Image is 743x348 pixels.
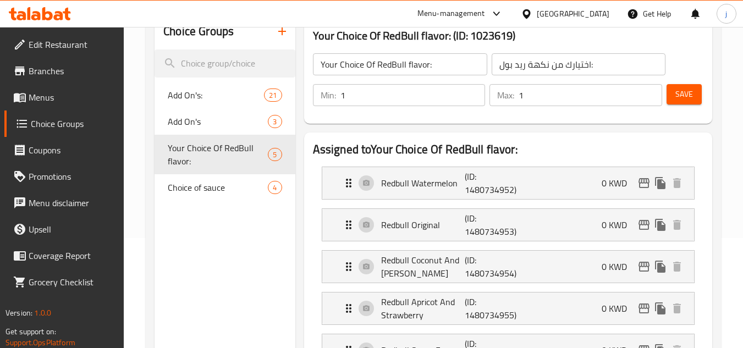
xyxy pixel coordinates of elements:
p: 0 KWD [602,176,636,190]
h2: Assigned to Your Choice Of RedBull flavor: [313,141,703,158]
li: Expand [313,162,703,204]
p: Redbull Watermelon [381,176,465,190]
span: Upsell [29,223,115,236]
h2: Choice Groups [163,23,234,40]
span: Choice of sauce [168,181,268,194]
button: duplicate [652,258,669,275]
div: Your Choice Of RedBull flavor:5 [155,135,295,174]
button: edit [636,175,652,191]
div: Add On's:21 [155,82,295,108]
a: Coverage Report [4,242,124,269]
span: Menu disclaimer [29,196,115,209]
a: Choice Groups [4,111,124,137]
button: duplicate [652,175,669,191]
button: delete [669,175,685,191]
div: Choices [264,89,282,102]
span: Coupons [29,143,115,157]
li: Expand [313,288,703,329]
span: Branches [29,64,115,78]
span: Menus [29,91,115,104]
p: 0 KWD [602,260,636,273]
div: Expand [322,292,694,324]
p: Redbull Coconut And [PERSON_NAME] [381,253,465,280]
span: Your Choice Of RedBull flavor: [168,141,268,168]
span: Add On's: [168,89,264,102]
span: Add On's [168,115,268,128]
span: 3 [268,117,281,127]
span: 1.0.0 [34,306,51,320]
p: (ID: 1480734952) [465,170,521,196]
input: search [155,49,295,78]
div: Expand [322,251,694,283]
div: [GEOGRAPHIC_DATA] [537,8,609,20]
span: 5 [268,150,281,160]
button: duplicate [652,300,669,317]
span: Coverage Report [29,249,115,262]
div: Choices [268,148,282,161]
button: delete [669,217,685,233]
div: Expand [322,209,694,241]
p: Redbull Apricot And Strawberry [381,295,465,322]
button: edit [636,300,652,317]
li: Expand [313,246,703,288]
a: Coupons [4,137,124,163]
a: Grocery Checklist [4,269,124,295]
div: Choice of sauce4 [155,174,295,201]
button: edit [636,217,652,233]
div: Choices [268,115,282,128]
div: Expand [322,167,694,199]
p: 0 KWD [602,218,636,231]
p: Min: [321,89,336,102]
span: 4 [268,183,281,193]
button: edit [636,258,652,275]
button: delete [669,300,685,317]
span: Edit Restaurant [29,38,115,51]
button: duplicate [652,217,669,233]
a: Menus [4,84,124,111]
a: Promotions [4,163,124,190]
span: Version: [5,306,32,320]
a: Upsell [4,216,124,242]
span: Save [675,87,693,101]
a: Menu disclaimer [4,190,124,216]
button: delete [669,258,685,275]
span: Choice Groups [31,117,115,130]
span: 21 [265,90,281,101]
p: (ID: 1480734955) [465,295,521,322]
span: j [725,8,727,20]
p: Redbull Original [381,218,465,231]
p: 0 KWD [602,302,636,315]
p: (ID: 1480734954) [465,253,521,280]
button: Save [667,84,702,104]
li: Expand [313,204,703,246]
div: Add On's3 [155,108,295,135]
span: Promotions [29,170,115,183]
div: Menu-management [417,7,485,20]
h3: Your Choice Of RedBull flavor: (ID: 1023619) [313,27,703,45]
a: Branches [4,58,124,84]
a: Edit Restaurant [4,31,124,58]
p: (ID: 1480734953) [465,212,521,238]
span: Get support on: [5,324,56,339]
p: Max: [497,89,514,102]
span: Grocery Checklist [29,275,115,289]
